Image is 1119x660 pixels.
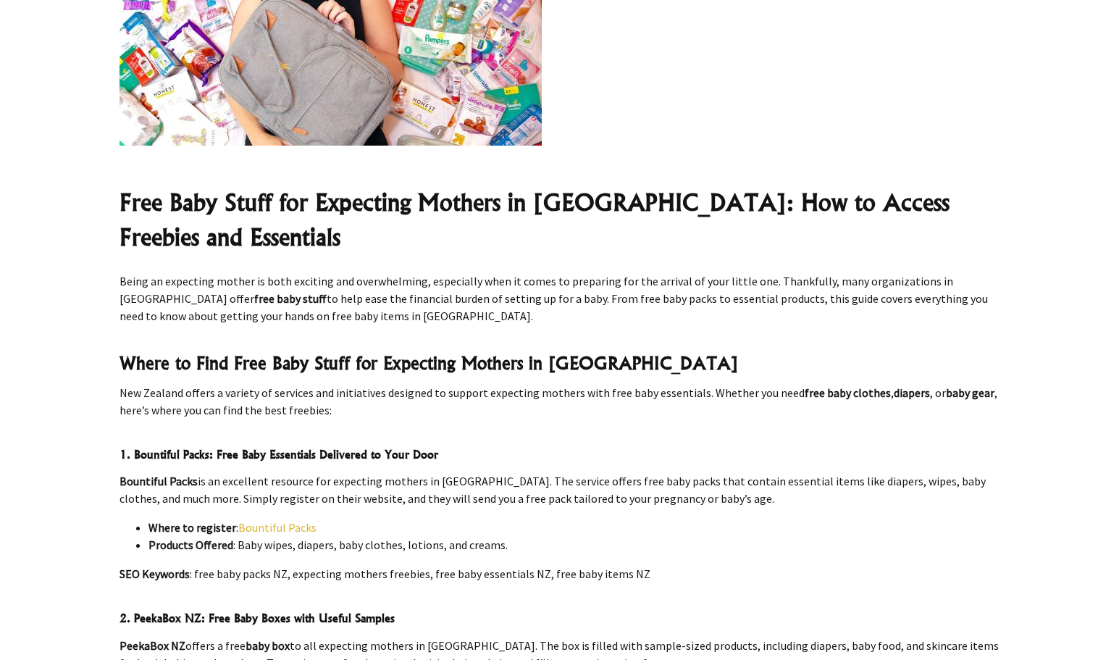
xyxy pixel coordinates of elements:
a: Bountiful Packs [238,520,317,535]
li: : Baby wipes, diapers, baby clothes, lotions, and creams. [148,536,1000,554]
strong: 2. PeekaBox NZ: Free Baby Boxes with Useful Samples [120,611,395,625]
strong: free baby clothes [805,385,891,400]
strong: PeekaBox NZ [120,638,185,653]
p: New Zealand offers a variety of services and initiatives designed to support expecting mothers wi... [120,384,1000,419]
strong: baby box [246,638,290,653]
strong: Products Offered [148,538,233,552]
strong: SEO Keywords [120,567,190,581]
strong: Where to Find Free Baby Stuff for Expecting Mothers in [GEOGRAPHIC_DATA] [120,352,738,374]
strong: baby gear [946,385,994,400]
strong: Bountiful Packs [120,474,198,488]
li: : [148,519,1000,536]
strong: Free Baby Stuff for Expecting Mothers in [GEOGRAPHIC_DATA]: How to Access Freebies and Essentials [120,188,950,251]
p: Being an expecting mother is both exciting and overwhelming, especially when it comes to preparin... [120,272,1000,325]
p: : free baby packs NZ, expecting mothers freebies, free baby essentials NZ, free baby items NZ [120,565,1000,582]
strong: Where to register [148,520,236,535]
strong: 1. Bountiful Packs: Free Baby Essentials Delivered to Your Door [120,447,438,461]
p: is an excellent resource for expecting mothers in [GEOGRAPHIC_DATA]. The service offers free baby... [120,472,1000,507]
strong: free baby stuff [254,291,327,306]
strong: diapers [894,385,930,400]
